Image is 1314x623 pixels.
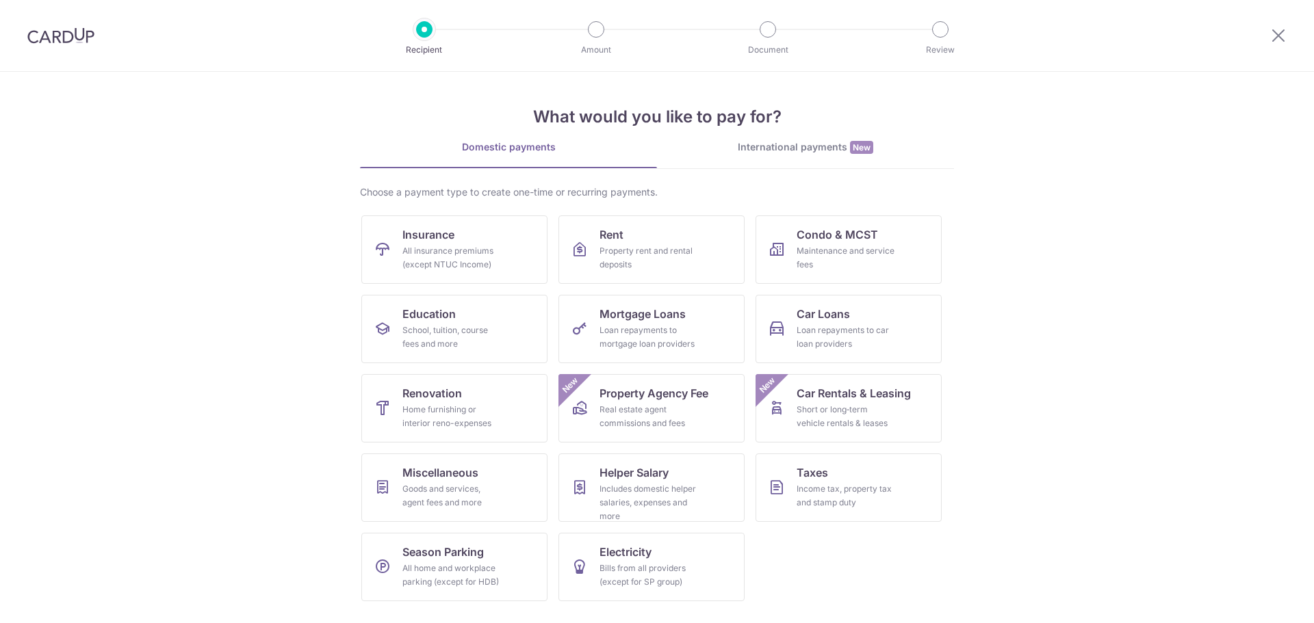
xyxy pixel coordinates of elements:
[361,533,547,601] a: Season ParkingAll home and workplace parking (except for HDB)
[756,215,942,284] a: Condo & MCSTMaintenance and service fees
[797,464,828,481] span: Taxes
[797,403,895,430] div: Short or long‑term vehicle rentals & leases
[558,533,745,601] a: ElectricityBills from all providers (except for SP group)
[402,561,501,589] div: All home and workplace parking (except for HDB)
[600,482,698,523] div: Includes domestic helper salaries, expenses and more
[559,374,582,397] span: New
[717,43,819,57] p: Document
[600,544,652,560] span: Electricity
[374,43,475,57] p: Recipient
[756,374,779,397] span: New
[402,306,456,322] span: Education
[600,226,623,243] span: Rent
[850,141,873,154] span: New
[402,385,462,401] span: Renovation
[756,295,942,363] a: Car LoansLoan repayments to car loan providers
[600,306,686,322] span: Mortgage Loans
[361,374,547,442] a: RenovationHome furnishing or interior reno-expenses
[657,140,954,155] div: International payments
[797,306,850,322] span: Car Loans
[558,453,745,522] a: Helper SalaryIncludes domestic helper salaries, expenses and more
[402,464,478,481] span: Miscellaneous
[361,295,547,363] a: EducationSchool, tuition, course fees and more
[797,323,895,351] div: Loan repayments to car loan providers
[600,323,698,351] div: Loan repayments to mortgage loan providers
[756,453,942,522] a: TaxesIncome tax, property tax and stamp duty
[402,244,501,271] div: All insurance premiums (except NTUC Income)
[600,244,698,271] div: Property rent and rental deposits
[27,27,94,44] img: CardUp
[558,215,745,284] a: RentProperty rent and rental deposits
[361,453,547,522] a: MiscellaneousGoods and services, agent fees and more
[797,244,895,271] div: Maintenance and service fees
[360,185,954,199] div: Choose a payment type to create one-time or recurring payments.
[402,323,501,351] div: School, tuition, course fees and more
[558,295,745,363] a: Mortgage LoansLoan repayments to mortgage loan providers
[361,215,547,284] a: InsuranceAll insurance premiums (except NTUC Income)
[756,374,942,442] a: Car Rentals & LeasingShort or long‑term vehicle rentals & leasesNew
[600,403,698,430] div: Real estate agent commissions and fees
[600,464,669,481] span: Helper Salary
[402,226,454,243] span: Insurance
[402,403,501,430] div: Home furnishing or interior reno-expenses
[545,43,647,57] p: Amount
[797,385,911,401] span: Car Rentals & Leasing
[360,140,657,154] div: Domestic payments
[600,385,708,401] span: Property Agency Fee
[797,226,878,243] span: Condo & MCST
[360,105,954,129] h4: What would you like to pay for?
[1226,582,1300,616] iframe: Opens a widget where you can find more information
[890,43,991,57] p: Review
[797,482,895,509] div: Income tax, property tax and stamp duty
[600,561,698,589] div: Bills from all providers (except for SP group)
[402,482,501,509] div: Goods and services, agent fees and more
[558,374,745,442] a: Property Agency FeeReal estate agent commissions and feesNew
[402,544,484,560] span: Season Parking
